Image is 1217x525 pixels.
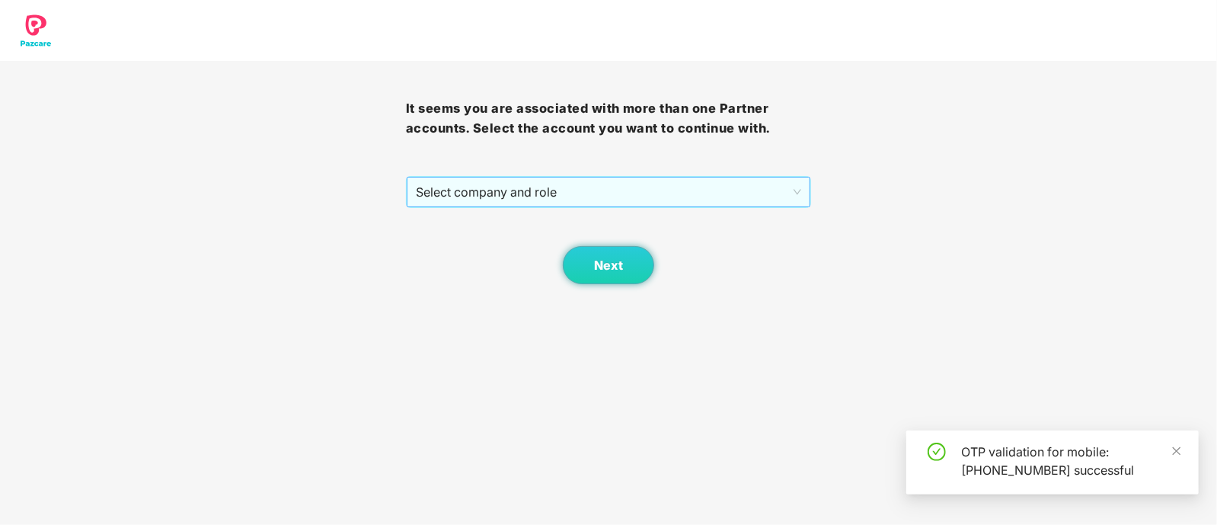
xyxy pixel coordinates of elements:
[1171,446,1182,456] span: close
[594,258,623,273] span: Next
[406,99,812,138] h3: It seems you are associated with more than one Partner accounts. Select the account you want to c...
[928,443,946,461] span: check-circle
[416,178,802,206] span: Select company and role
[563,246,654,284] button: Next
[961,443,1180,479] div: OTP validation for mobile: [PHONE_NUMBER] successful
